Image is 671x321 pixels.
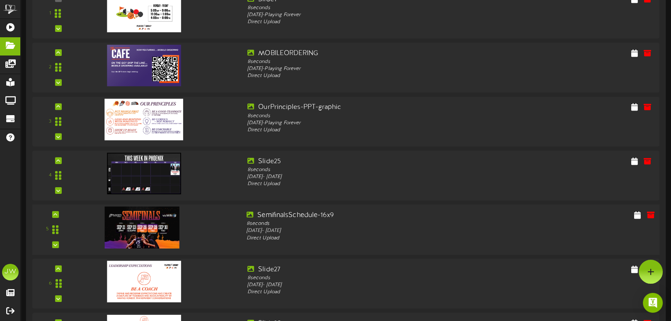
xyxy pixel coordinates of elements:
[107,261,181,302] img: cb8bf7b1-bf1e-4548-8069-a02fc1185dc5.jpg
[105,99,183,140] img: 0694f3da-6b4e-4ede-970c-3f2c3943aed0.jpg
[107,45,181,86] img: adba3827-fc74-499d-80c1-1a7b2b1be074.jpg
[107,153,181,194] img: c80e0c94-2640-4d22-b236-b96b235cc152.jpg
[247,12,497,19] div: [DATE] - Playing Forever
[643,293,663,313] div: Open Intercom Messenger
[247,167,497,174] div: 8 seconds
[247,65,497,72] div: [DATE] - Playing Forever
[247,4,497,11] div: 8 seconds
[247,220,498,227] div: 8 seconds
[247,49,497,58] div: MOBILEORDERING
[247,157,497,167] div: Slide25
[247,127,497,134] div: Direct Upload
[247,58,497,65] div: 8 seconds
[2,264,19,280] div: JW
[247,112,497,119] div: 8 seconds
[247,211,498,220] div: SemifinalsSchedule-16x9
[49,280,52,287] div: 6
[247,72,497,80] div: Direct Upload
[247,289,497,296] div: Direct Upload
[247,227,498,234] div: [DATE] - [DATE]
[247,235,498,242] div: Direct Upload
[247,274,497,281] div: 8 seconds
[247,103,497,112] div: OurPrinciples-PPT-graphic
[104,207,179,249] img: e6976a11-f022-4100-bcb1-ffbbec5fee14.jpg
[247,181,497,188] div: Direct Upload
[247,265,497,275] div: Slide27
[247,174,497,181] div: [DATE] - [DATE]
[247,119,497,126] div: [DATE] - Playing Forever
[247,282,497,289] div: [DATE] - [DATE]
[247,19,497,26] div: Direct Upload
